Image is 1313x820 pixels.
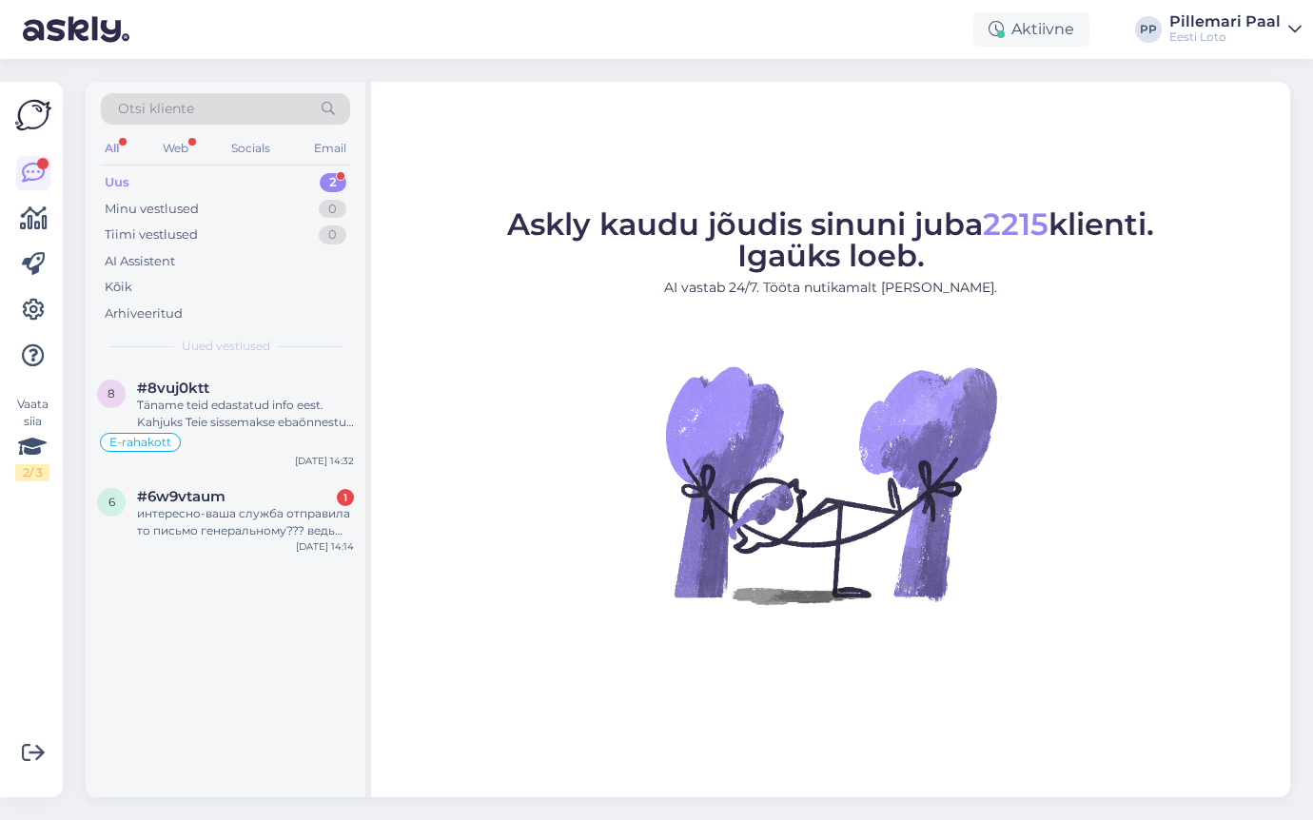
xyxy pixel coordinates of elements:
p: AI vastab 24/7. Tööta nutikamalt [PERSON_NAME]. [507,278,1154,298]
div: Socials [227,136,274,161]
div: 2 / 3 [15,464,49,481]
span: #6w9vtaum [137,488,225,505]
span: 6 [108,495,115,509]
div: Minu vestlused [105,200,199,219]
div: Tiimi vestlused [105,225,198,244]
span: Uued vestlused [182,338,270,355]
a: Pillemari PaalEesti Loto [1169,14,1302,45]
div: Aktiivne [973,12,1089,47]
div: [DATE] 14:32 [295,454,354,468]
div: AI Assistent [105,252,175,271]
div: Pillemari Paal [1169,14,1281,29]
span: Askly kaudu jõudis sinuni juba klienti. Igaüks loeb. [507,205,1154,274]
span: E-rahakott [109,437,171,448]
img: Askly Logo [15,97,51,133]
div: Eesti Loto [1169,29,1281,45]
span: Otsi kliente [118,99,194,119]
div: 0 [319,225,346,244]
div: Web [159,136,192,161]
div: Vaata siia [15,396,49,481]
div: Arhiveeritud [105,304,183,323]
span: 8 [108,386,115,400]
div: 2 [320,173,346,192]
div: 1 [337,489,354,506]
div: Uus [105,173,129,192]
div: All [101,136,123,161]
div: Kõik [105,278,132,297]
div: [DATE] 14:14 [296,539,354,554]
div: Täname teid edastatud info eest. Kahjuks Teie sissemakse ebaõnnestus tehnilise [PERSON_NAME] tõtt... [137,397,354,431]
span: #8vuj0ktt [137,380,209,397]
div: Email [310,136,350,161]
span: 2215 [983,205,1048,243]
div: интересно-ваша служба отправила то письмо генеральному??? ведь посылал и так-вот только что оплат... [137,505,354,539]
div: PP [1135,16,1162,43]
img: No Chat active [659,313,1002,655]
div: 0 [319,200,346,219]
